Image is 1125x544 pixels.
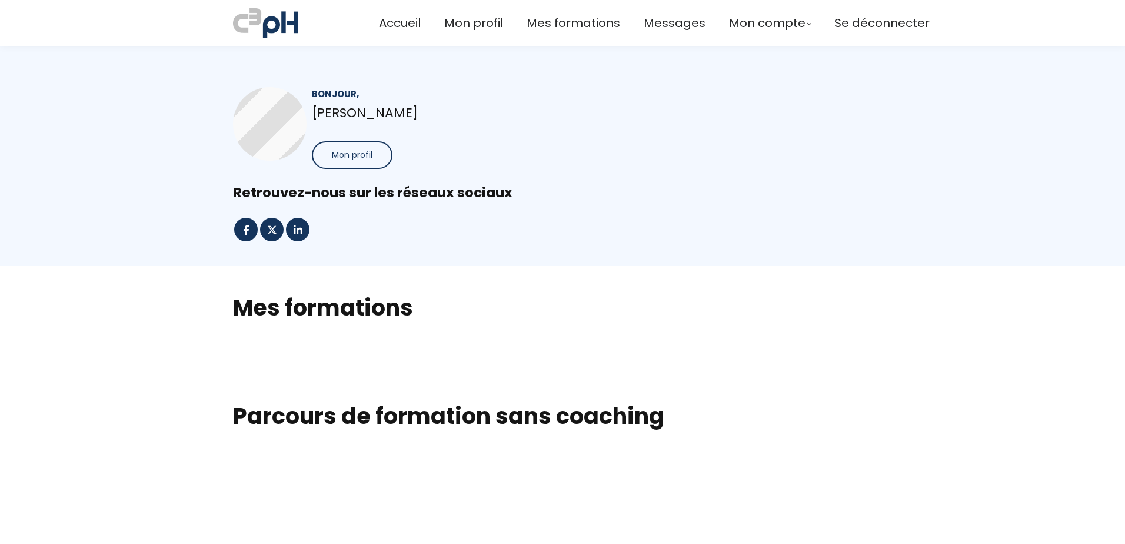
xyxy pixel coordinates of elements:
a: Accueil [379,14,421,33]
div: Bonjour, [312,87,542,101]
a: Mon profil [444,14,503,33]
img: a70bc7685e0efc0bd0b04b3506828469.jpeg [233,6,298,40]
div: Retrouvez-nous sur les réseaux sociaux [233,184,892,202]
h1: Parcours de formation sans coaching [233,402,892,430]
a: Se déconnecter [834,14,930,33]
p: [PERSON_NAME] [312,102,542,123]
button: Mon profil [312,141,392,169]
span: Mon compte [729,14,806,33]
a: Mes formations [527,14,620,33]
h2: Mes formations [233,293,892,323]
span: Mon profil [332,149,372,161]
a: Messages [644,14,705,33]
